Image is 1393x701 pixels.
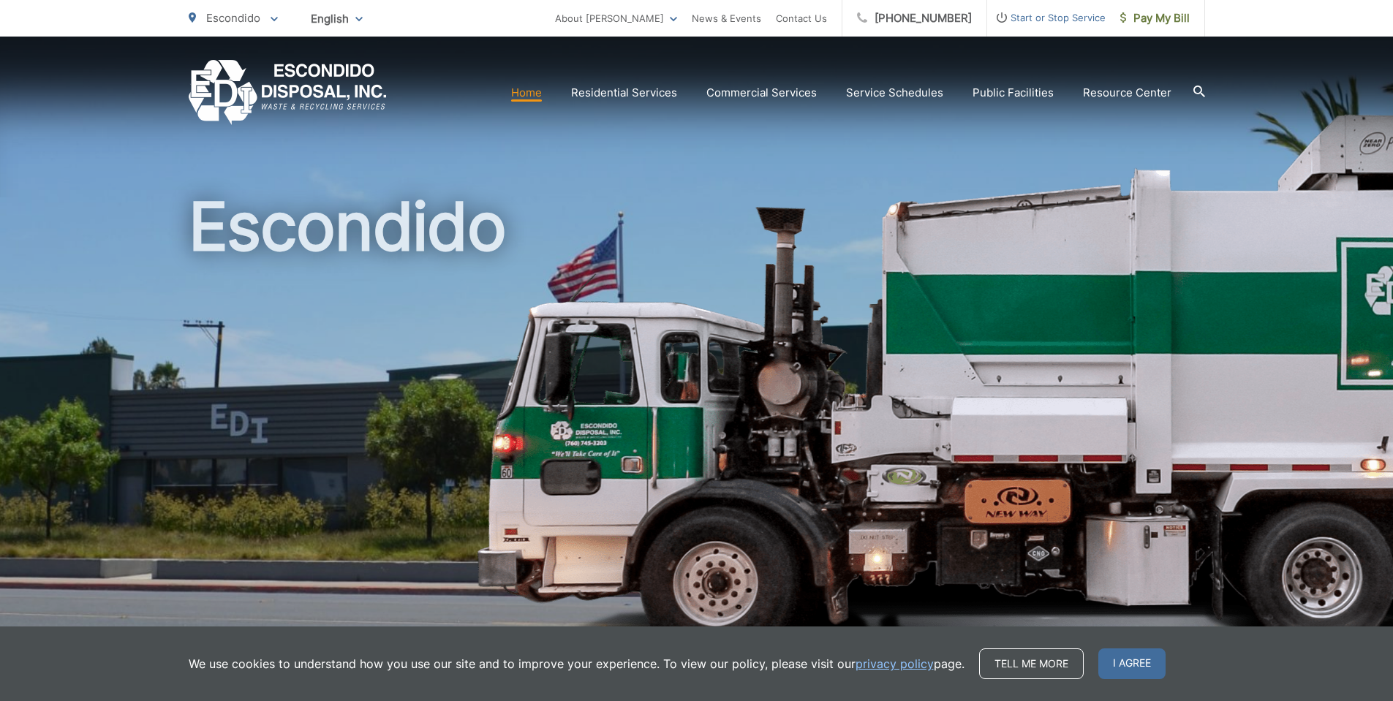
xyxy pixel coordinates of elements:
span: Pay My Bill [1120,10,1190,27]
h1: Escondido [189,190,1205,653]
a: Tell me more [979,648,1084,679]
a: EDCD logo. Return to the homepage. [189,60,387,125]
a: Public Facilities [973,84,1054,102]
a: Resource Center [1083,84,1171,102]
a: Service Schedules [846,84,943,102]
p: We use cookies to understand how you use our site and to improve your experience. To view our pol... [189,655,964,672]
span: I agree [1098,648,1166,679]
span: English [300,6,374,31]
a: About [PERSON_NAME] [555,10,677,27]
a: Home [511,84,542,102]
span: Escondido [206,11,260,25]
a: Commercial Services [706,84,817,102]
a: Contact Us [776,10,827,27]
a: privacy policy [856,655,934,672]
a: News & Events [692,10,761,27]
a: Residential Services [571,84,677,102]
